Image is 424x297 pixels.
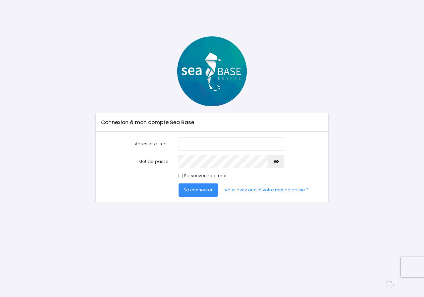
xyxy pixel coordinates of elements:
label: Se souvenir de moi [184,173,226,179]
label: Adresse e-mail [96,137,174,151]
span: Se connecter [184,187,213,193]
label: Mot de passe [96,155,174,168]
div: Connexion à mon compte Sea Base [96,113,328,132]
a: Vous avez oublié votre mot de passe ? [219,183,314,197]
button: Se connecter [179,183,218,197]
